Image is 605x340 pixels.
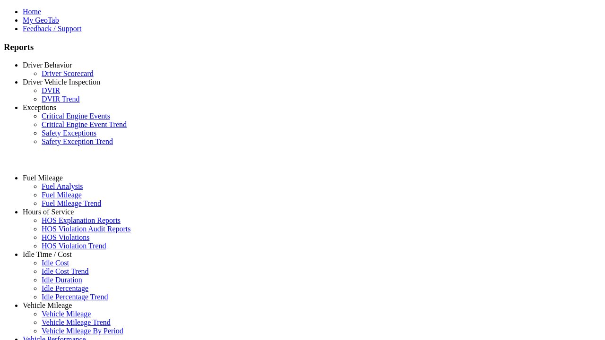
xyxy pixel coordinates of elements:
[42,69,94,77] a: Driver Scorecard
[42,284,88,292] a: Idle Percentage
[42,120,127,128] a: Critical Engine Event Trend
[42,293,108,301] a: Idle Percentage Trend
[42,233,89,241] a: HOS Violations
[42,199,101,207] a: Fuel Mileage Trend
[23,25,81,33] a: Feedback / Support
[42,318,111,326] a: Vehicle Mileage Trend
[23,16,59,24] a: My GeoTab
[42,216,121,224] a: HOS Explanation Reports
[42,95,79,103] a: DVIR Trend
[42,310,91,318] a: Vehicle Mileage
[42,112,110,120] a: Critical Engine Events
[42,182,83,190] a: Fuel Analysis
[42,137,113,145] a: Safety Exception Trend
[4,42,601,52] h3: Reports
[42,259,69,267] a: Idle Cost
[42,129,96,137] a: Safety Exceptions
[23,174,63,182] a: Fuel Mileage
[42,242,106,250] a: HOS Violation Trend
[23,61,72,69] a: Driver Behavior
[42,267,89,275] a: Idle Cost Trend
[23,78,100,86] a: Driver Vehicle Inspection
[42,191,82,199] a: Fuel Mileage
[23,250,72,258] a: Idle Time / Cost
[42,327,123,335] a: Vehicle Mileage By Period
[42,276,82,284] a: Idle Duration
[23,8,41,16] a: Home
[42,225,131,233] a: HOS Violation Audit Reports
[42,86,60,94] a: DVIR
[23,208,74,216] a: Hours of Service
[23,301,72,309] a: Vehicle Mileage
[23,103,56,111] a: Exceptions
